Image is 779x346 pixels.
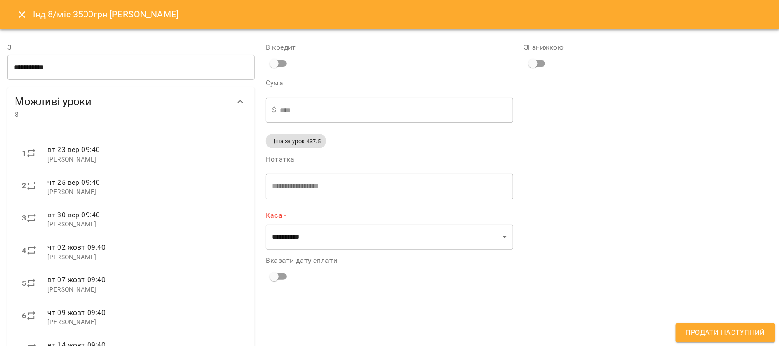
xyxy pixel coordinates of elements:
span: вт 30 вер 09:40 [47,210,100,219]
label: Вказати дату сплати [266,257,513,264]
label: 2 [22,180,26,191]
span: вт 23 вер 09:40 [47,145,100,154]
label: Каса [266,210,513,221]
span: вт 07 жовт 09:40 [47,275,105,284]
label: 1 [22,148,26,159]
label: 6 [22,310,26,321]
p: $ [272,105,276,115]
span: Продати наступний [686,327,765,339]
p: [PERSON_NAME] [47,285,240,294]
label: 3 [22,213,26,224]
label: Сума [266,79,513,87]
label: В кредит [266,44,513,51]
button: Close [11,4,33,26]
span: Ціна за урок 437.5 [266,137,326,146]
span: чт 02 жовт 09:40 [47,243,105,252]
h6: Інд 8/міс 3500грн [PERSON_NAME] [33,7,179,21]
p: [PERSON_NAME] [47,188,240,197]
label: З [7,44,255,51]
button: Show more [230,91,251,113]
label: 4 [22,245,26,256]
p: [PERSON_NAME] [47,253,240,262]
p: [PERSON_NAME] [47,318,240,327]
span: Можливі уроки [15,94,230,109]
p: [PERSON_NAME] [47,220,240,229]
span: чт 25 вер 09:40 [47,178,100,187]
button: Продати наступний [676,323,775,342]
span: 8 [15,109,230,120]
label: 5 [22,278,26,289]
span: чт 09 жовт 09:40 [47,308,105,317]
label: Зі знижкою [524,44,772,51]
label: Нотатка [266,156,513,163]
p: [PERSON_NAME] [47,155,240,164]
